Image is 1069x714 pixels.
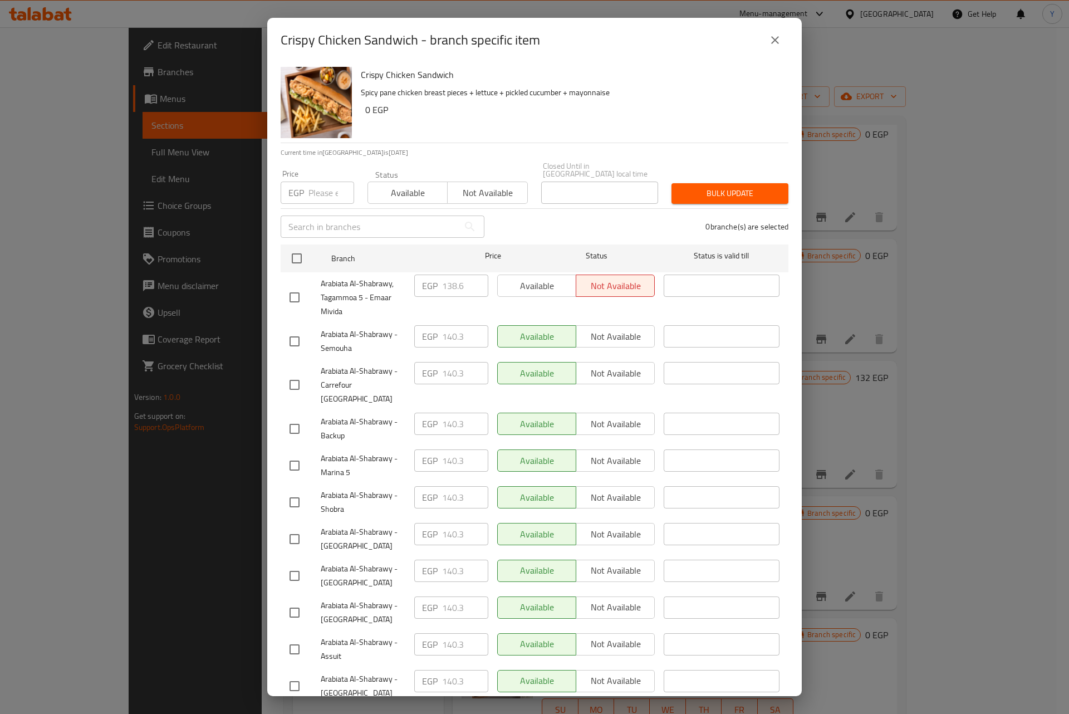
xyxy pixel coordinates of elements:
h2: Crispy Chicken Sandwich - branch specific item [281,31,540,49]
p: EGP [422,417,438,431]
input: Please enter price [442,596,488,619]
img: Crispy Chicken Sandwich [281,67,352,138]
span: Arabiata Al-Shabrawy - [GEOGRAPHIC_DATA] [321,525,405,553]
p: EGP [422,366,438,380]
span: Arabiata Al-Shabrawy - [GEOGRAPHIC_DATA] [321,562,405,590]
span: Arabiata Al-Shabrawy - Semouha [321,327,405,355]
span: Arabiata Al-Shabrawy, Tagammoa 5 - Emaar Mivida [321,277,405,319]
input: Please enter price [442,670,488,692]
span: Arabiata Al-Shabrawy - Marina 5 [321,452,405,480]
span: Arabiata Al-Shabrawy - [GEOGRAPHIC_DATA] [321,672,405,700]
p: EGP [422,527,438,541]
p: EGP [422,601,438,614]
span: Arabiata Al-Shabrawy - Carrefour [GEOGRAPHIC_DATA] [321,364,405,406]
input: Please enter price [308,182,354,204]
span: Bulk update [680,187,779,200]
p: EGP [422,454,438,467]
span: Not available [452,185,523,201]
button: Available [367,182,448,204]
button: Bulk update [671,183,788,204]
input: Please enter price [442,449,488,472]
button: close [762,27,788,53]
input: Please enter price [442,413,488,435]
input: Please enter price [442,362,488,384]
p: EGP [422,279,438,292]
p: 0 branche(s) are selected [705,221,788,232]
input: Please enter price [442,560,488,582]
p: EGP [422,674,438,688]
input: Please enter price [442,325,488,348]
h6: Crispy Chicken Sandwich [361,67,779,82]
span: Arabiata Al-Shabrawy - Shobra [321,488,405,516]
span: Status [539,249,655,263]
span: Price [456,249,530,263]
p: EGP [422,638,438,651]
span: Arabiata Al-Shabrawy - Backup [321,415,405,443]
span: Arabiata Al-Shabrawy - Assuit [321,635,405,663]
h6: 0 EGP [365,102,779,118]
p: EGP [422,564,438,578]
p: Current time in [GEOGRAPHIC_DATA] is [DATE] [281,148,788,158]
input: Please enter price [442,275,488,297]
input: Please enter price [442,633,488,656]
input: Please enter price [442,486,488,508]
p: EGP [288,186,304,199]
span: Status is valid till [664,249,779,263]
input: Please enter price [442,523,488,545]
input: Search in branches [281,216,459,238]
p: Spicy pane chicken breast pieces + lettuce + pickled cucumber + mayonnaise [361,86,779,100]
button: Not available [447,182,527,204]
p: EGP [422,330,438,343]
span: Branch [331,252,447,266]
span: Available [372,185,443,201]
span: Arabiata Al-Shabrawy - [GEOGRAPHIC_DATA] [321,599,405,627]
p: EGP [422,491,438,504]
